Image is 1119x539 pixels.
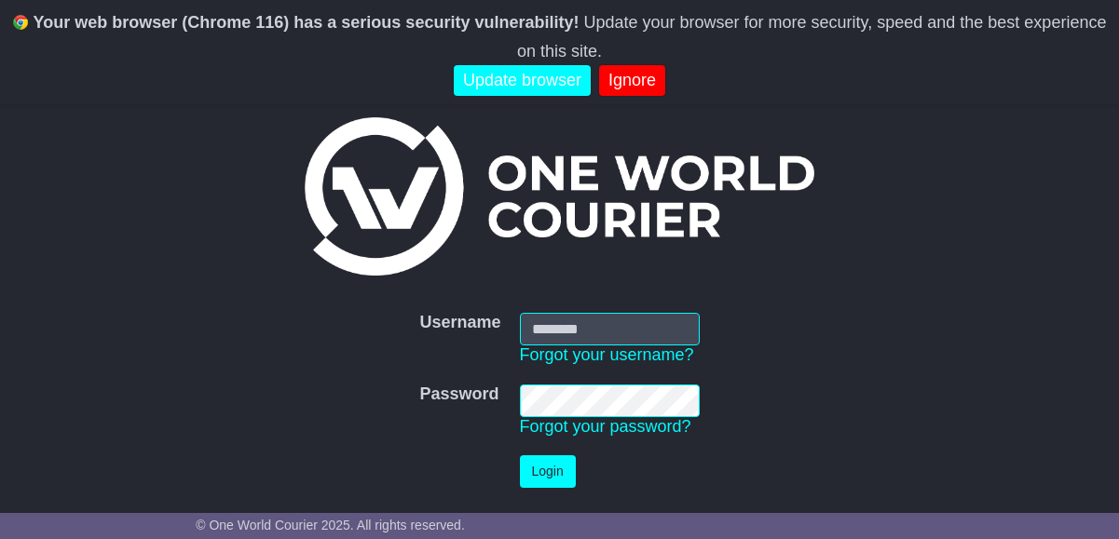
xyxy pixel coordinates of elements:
span: © One World Courier 2025. All rights reserved. [196,518,465,532]
label: Password [419,384,498,405]
a: Update browser [454,65,591,96]
span: Update your browser for more security, speed and the best experience on this site. [517,13,1106,61]
a: Forgot your password? [520,417,691,436]
b: Your web browser (Chrome 116) has a serious security vulnerability! [34,13,580,32]
img: One World [305,117,813,276]
label: Username [419,313,500,333]
a: Forgot your username? [520,345,694,364]
a: Ignore [599,65,665,96]
button: Login [520,455,576,488]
